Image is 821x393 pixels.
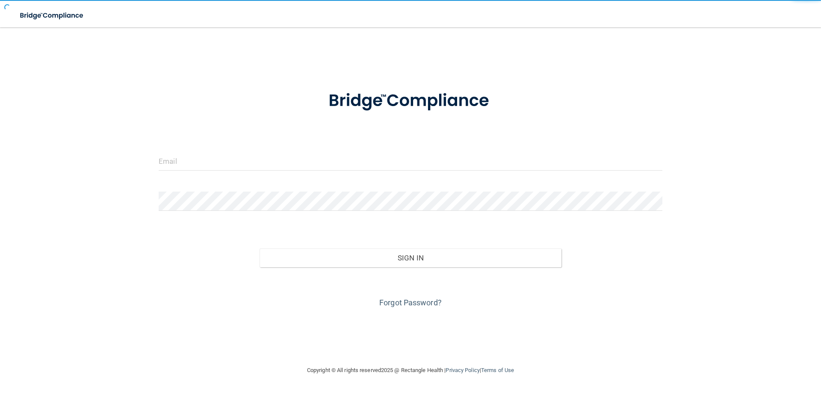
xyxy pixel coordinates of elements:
a: Privacy Policy [446,367,479,373]
div: Copyright © All rights reserved 2025 @ Rectangle Health | | [254,357,567,384]
a: Forgot Password? [379,298,442,307]
a: Terms of Use [481,367,514,373]
button: Sign In [260,248,562,267]
input: Email [159,151,662,171]
img: bridge_compliance_login_screen.278c3ca4.svg [311,79,510,123]
img: bridge_compliance_login_screen.278c3ca4.svg [13,7,92,24]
